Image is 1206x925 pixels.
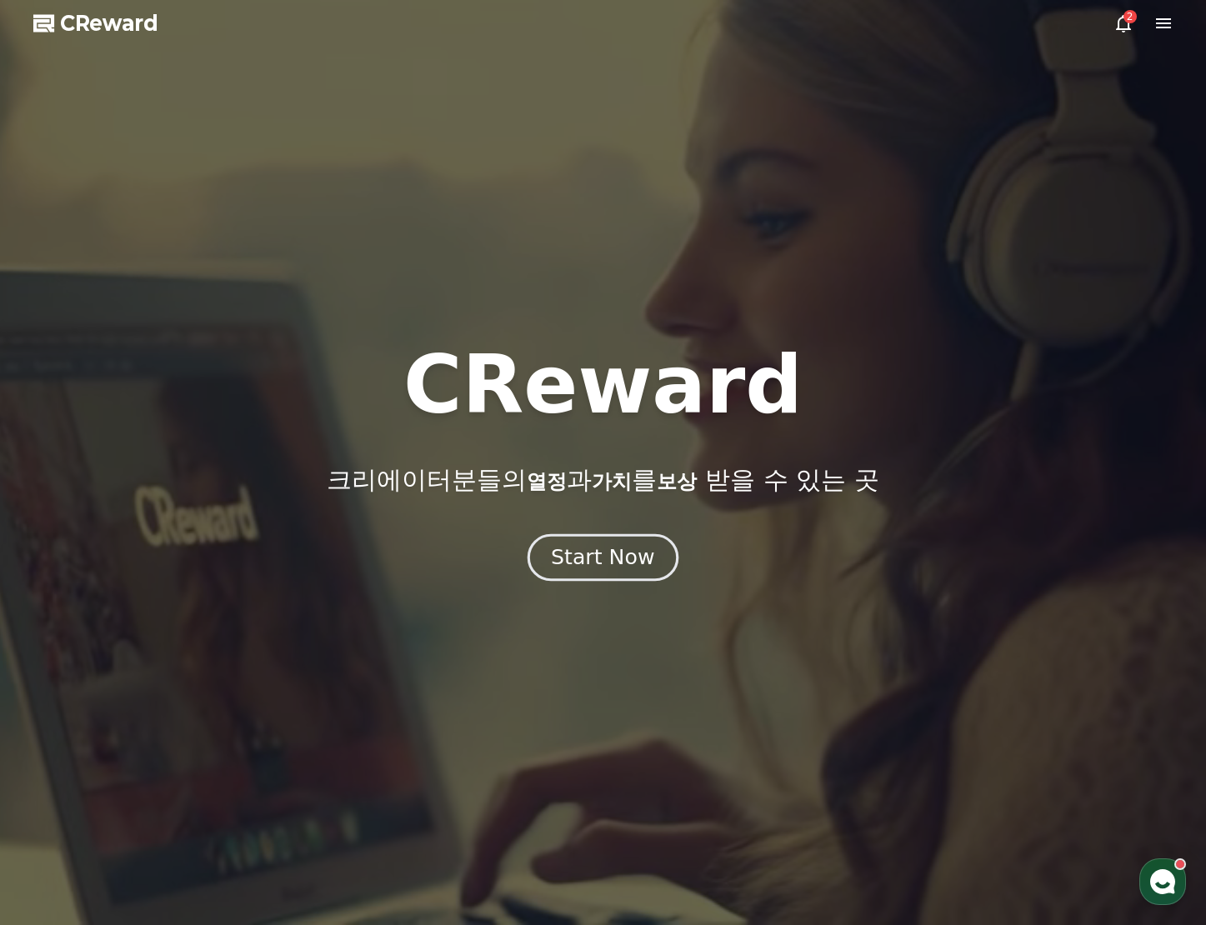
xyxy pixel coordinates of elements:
[403,345,803,425] h1: CReward
[592,470,632,493] span: 가치
[551,543,654,572] div: Start Now
[153,554,173,567] span: 대화
[531,552,675,567] a: Start Now
[33,10,158,37] a: CReward
[60,10,158,37] span: CReward
[1113,13,1133,33] a: 2
[528,534,678,582] button: Start Now
[657,470,697,493] span: 보상
[215,528,320,570] a: 설정
[110,528,215,570] a: 대화
[5,528,110,570] a: 홈
[327,465,878,495] p: 크리에이터분들의 과 를 받을 수 있는 곳
[527,470,567,493] span: 열정
[1123,10,1137,23] div: 2
[53,553,63,567] span: 홈
[258,553,278,567] span: 설정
